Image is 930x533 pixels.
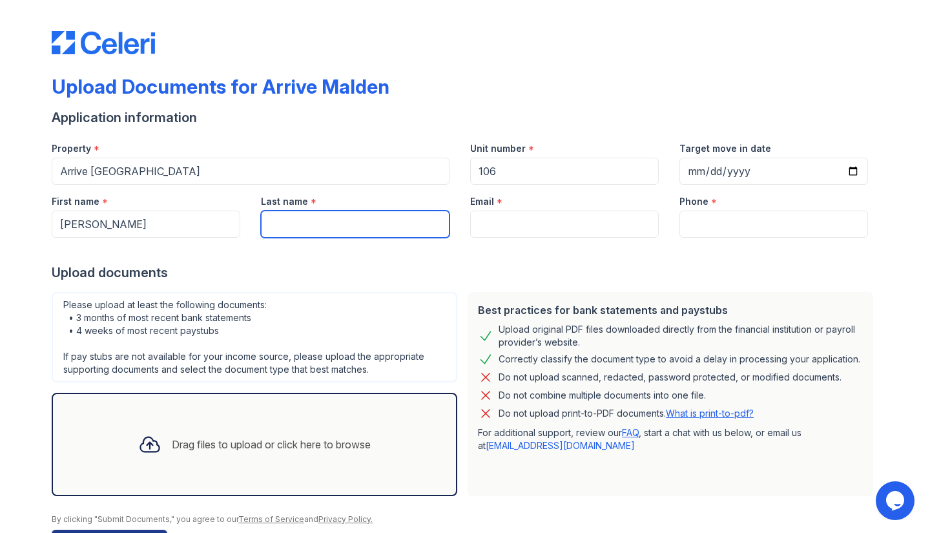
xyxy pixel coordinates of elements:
[52,264,878,282] div: Upload documents
[499,370,842,385] div: Do not upload scanned, redacted, password protected, or modified documents.
[470,195,494,208] label: Email
[52,514,878,525] div: By clicking "Submit Documents," you agree to our and
[52,109,878,127] div: Application information
[499,323,863,349] div: Upload original PDF files downloaded directly from the financial institution or payroll provider’...
[486,440,635,451] a: [EMAIL_ADDRESS][DOMAIN_NAME]
[52,195,99,208] label: First name
[261,195,308,208] label: Last name
[52,31,155,54] img: CE_Logo_Blue-a8612792a0a2168367f1c8372b55b34899dd931a85d93a1a3d3e32e68fde9ad4.png
[238,514,304,524] a: Terms of Service
[478,426,863,452] p: For additional support, review our , start a chat with us below, or email us at
[622,427,639,438] a: FAQ
[52,292,457,382] div: Please upload at least the following documents: • 3 months of most recent bank statements • 4 wee...
[52,142,91,155] label: Property
[172,437,371,452] div: Drag files to upload or click here to browse
[318,514,373,524] a: Privacy Policy.
[876,481,917,520] iframe: chat widget
[499,351,860,367] div: Correctly classify the document type to avoid a delay in processing your application.
[499,407,754,420] p: Do not upload print-to-PDF documents.
[499,388,706,403] div: Do not combine multiple documents into one file.
[52,75,389,98] div: Upload Documents for Arrive Malden
[679,195,708,208] label: Phone
[679,142,771,155] label: Target move in date
[478,302,863,318] div: Best practices for bank statements and paystubs
[666,408,754,419] a: What is print-to-pdf?
[470,142,526,155] label: Unit number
